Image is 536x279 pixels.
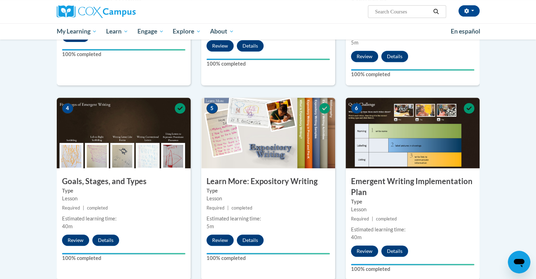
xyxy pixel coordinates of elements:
img: Course Image [201,98,335,168]
span: completed [232,205,252,211]
span: 5 [207,103,218,114]
span: 40m [62,223,73,229]
button: Review [207,40,234,51]
button: Details [92,235,119,246]
a: My Learning [52,23,102,40]
label: 100% completed [62,50,185,58]
span: 4 [62,103,73,114]
div: Your progress [351,69,474,71]
span: Required [62,205,80,211]
div: Your progress [62,253,185,254]
button: Review [351,51,378,62]
a: About [205,23,239,40]
div: Estimated learning time: [62,215,185,223]
span: 40m [351,234,362,240]
img: Cox Campus [57,5,136,18]
label: Type [351,198,474,206]
button: Details [237,235,264,246]
button: Details [381,51,408,62]
h3: Learn More: Expository Writing [201,176,335,187]
span: completed [87,205,108,211]
a: Explore [168,23,205,40]
span: 5m [351,40,358,46]
label: Type [62,187,185,195]
div: Lesson [207,195,330,202]
div: Your progress [207,253,330,254]
span: About [210,27,234,36]
span: | [227,205,229,211]
span: Engage [137,27,164,36]
label: 100% completed [207,254,330,262]
div: Lesson [62,195,185,202]
div: Your progress [62,49,185,50]
button: Review [207,235,234,246]
span: completed [376,216,397,222]
div: Estimated learning time: [207,215,330,223]
button: Details [381,245,408,257]
span: Required [351,216,369,222]
div: Estimated learning time: [351,226,474,233]
a: En español [446,24,485,39]
span: En español [451,28,480,35]
iframe: Button to launch messaging window [508,251,530,273]
a: Engage [133,23,168,40]
span: Required [207,205,224,211]
div: Main menu [46,23,490,40]
div: Your progress [207,59,330,60]
span: 6 [351,103,362,114]
span: Explore [173,27,201,36]
h3: Goals, Stages, and Types [57,176,191,187]
button: Review [351,245,378,257]
span: | [83,205,84,211]
button: Review [62,235,89,246]
img: Course Image [57,98,191,168]
a: Learn [101,23,133,40]
button: Account Settings [458,5,480,17]
span: | [372,216,373,222]
label: 100% completed [62,254,185,262]
span: My Learning [56,27,97,36]
label: 100% completed [351,71,474,78]
div: Your progress [351,264,474,265]
div: Lesson [351,206,474,213]
button: Details [237,40,264,51]
a: Cox Campus [57,5,191,18]
span: Learn [106,27,128,36]
img: Course Image [346,98,480,168]
label: Type [207,187,330,195]
label: 100% completed [351,265,474,273]
h3: Emergent Writing Implementation Plan [346,176,480,198]
input: Search Courses [374,7,431,16]
span: 5m [207,223,214,229]
label: 100% completed [207,60,330,68]
button: Search [431,7,441,16]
